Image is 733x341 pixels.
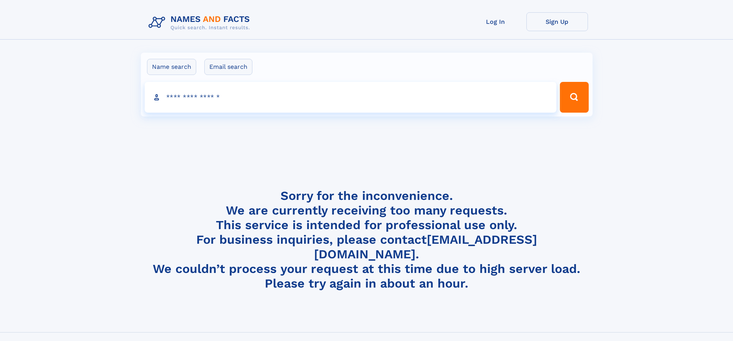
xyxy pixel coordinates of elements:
[145,82,557,113] input: search input
[145,12,256,33] img: Logo Names and Facts
[526,12,588,31] a: Sign Up
[204,59,252,75] label: Email search
[560,82,588,113] button: Search Button
[314,232,537,261] a: [EMAIL_ADDRESS][DOMAIN_NAME]
[147,59,196,75] label: Name search
[465,12,526,31] a: Log In
[145,188,588,291] h4: Sorry for the inconvenience. We are currently receiving too many requests. This service is intend...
